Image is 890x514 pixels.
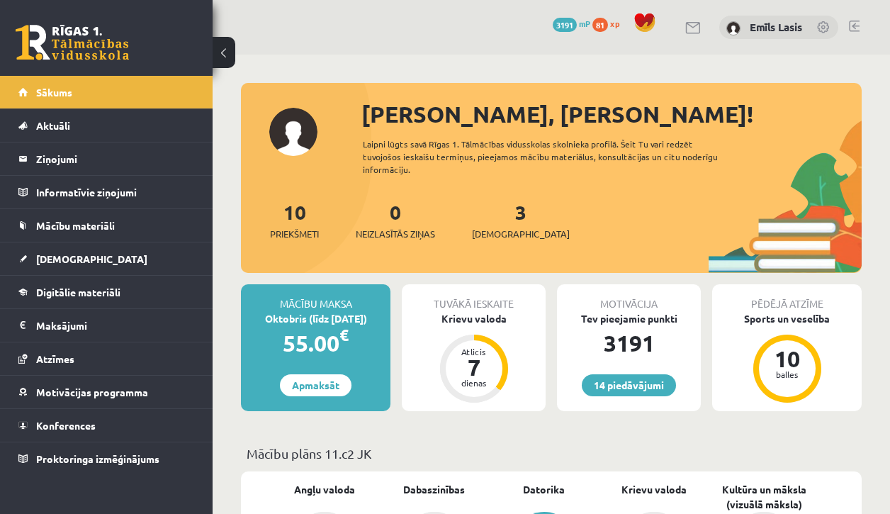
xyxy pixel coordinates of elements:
[18,76,195,108] a: Sākums
[553,18,577,32] span: 3191
[592,18,608,32] span: 81
[472,199,570,241] a: 3[DEMOGRAPHIC_DATA]
[402,311,546,405] a: Krievu valoda Atlicis 7 dienas
[709,482,819,512] a: Kultūra un māksla (vizuālā māksla)
[403,482,465,497] a: Dabaszinības
[726,21,740,35] img: Emīls Lasis
[18,309,195,342] a: Maksājumi
[36,119,70,132] span: Aktuāli
[553,18,590,29] a: 3191 mP
[36,286,120,298] span: Digitālie materiāli
[453,347,495,356] div: Atlicis
[356,199,435,241] a: 0Neizlasītās ziņas
[712,311,862,405] a: Sports un veselība 10 balles
[36,419,96,432] span: Konferences
[270,199,319,241] a: 10Priekšmeti
[18,409,195,442] a: Konferences
[36,452,159,465] span: Proktoringa izmēģinājums
[36,219,115,232] span: Mācību materiāli
[36,252,147,265] span: [DEMOGRAPHIC_DATA]
[712,311,862,326] div: Sports un veselība
[36,386,148,398] span: Motivācijas programma
[750,20,802,34] a: Emīls Lasis
[294,482,355,497] a: Angļu valoda
[280,374,351,396] a: Apmaksāt
[16,25,129,60] a: Rīgas 1. Tālmācības vidusskola
[712,284,862,311] div: Pēdējā atzīme
[18,242,195,275] a: [DEMOGRAPHIC_DATA]
[766,370,809,379] div: balles
[356,227,435,241] span: Neizlasītās ziņas
[247,444,856,463] p: Mācību plāns 11.c2 JK
[579,18,590,29] span: mP
[18,176,195,208] a: Informatīvie ziņojumi
[36,143,195,175] legend: Ziņojumi
[621,482,687,497] a: Krievu valoda
[270,227,319,241] span: Priekšmeti
[361,97,862,131] div: [PERSON_NAME], [PERSON_NAME]!
[36,86,72,99] span: Sākums
[36,352,74,365] span: Atzīmes
[18,342,195,375] a: Atzīmes
[453,356,495,379] div: 7
[339,325,349,345] span: €
[610,18,619,29] span: xp
[402,311,546,326] div: Krievu valoda
[766,347,809,370] div: 10
[557,326,701,360] div: 3191
[402,284,546,311] div: Tuvākā ieskaite
[18,143,195,175] a: Ziņojumi
[18,442,195,475] a: Proktoringa izmēģinājums
[18,376,195,408] a: Motivācijas programma
[453,379,495,387] div: dienas
[557,284,701,311] div: Motivācija
[18,209,195,242] a: Mācību materiāli
[241,326,390,360] div: 55.00
[36,309,195,342] legend: Maksājumi
[241,284,390,311] div: Mācību maksa
[18,276,195,308] a: Digitālie materiāli
[363,138,736,176] div: Laipni lūgts savā Rīgas 1. Tālmācības vidusskolas skolnieka profilā. Šeit Tu vari redzēt tuvojošo...
[472,227,570,241] span: [DEMOGRAPHIC_DATA]
[582,374,676,396] a: 14 piedāvājumi
[241,311,390,326] div: Oktobris (līdz [DATE])
[36,176,195,208] legend: Informatīvie ziņojumi
[523,482,565,497] a: Datorika
[18,109,195,142] a: Aktuāli
[557,311,701,326] div: Tev pieejamie punkti
[592,18,626,29] a: 81 xp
